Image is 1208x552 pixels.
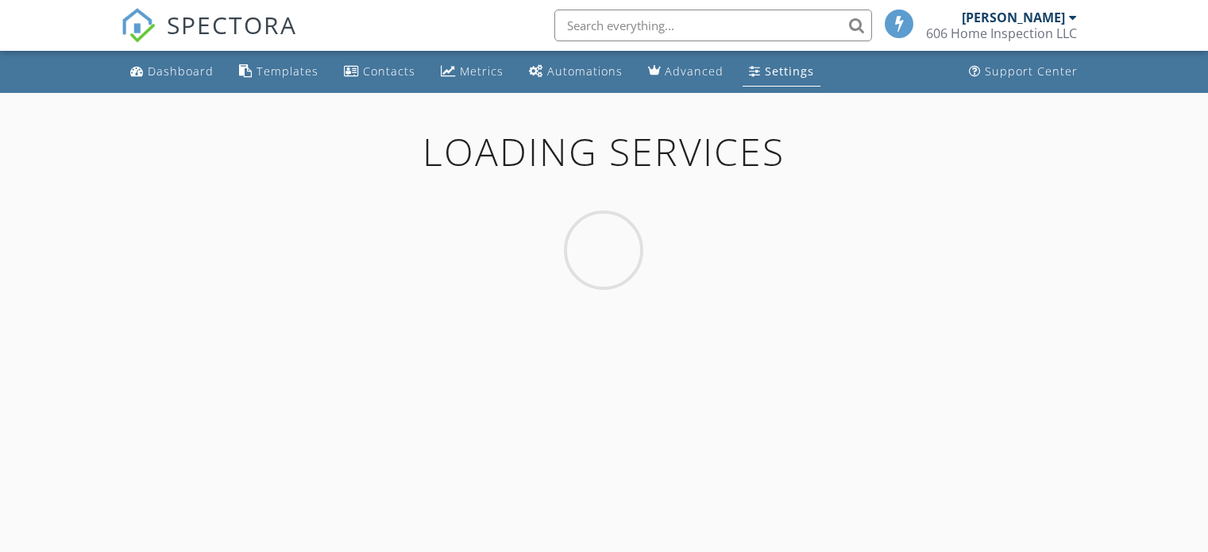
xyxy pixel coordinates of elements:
div: [PERSON_NAME] [962,10,1065,25]
a: Advanced [642,57,730,87]
a: Templates [233,57,325,87]
h1: Loading Services [111,131,1097,173]
a: Settings [743,57,820,87]
a: Dashboard [124,57,220,87]
a: Contacts [338,57,422,87]
div: Advanced [665,64,724,79]
div: Settings [765,64,814,79]
div: Metrics [460,64,504,79]
span: SPECTORA [167,8,297,41]
div: Templates [257,64,318,79]
div: Automations [547,64,623,79]
div: Contacts [363,64,415,79]
input: Search everything... [554,10,872,41]
div: Support Center [985,64,1078,79]
div: Dashboard [148,64,214,79]
div: 606 Home Inspection LLC [926,25,1077,41]
a: Metrics [434,57,510,87]
a: Support Center [963,57,1084,87]
a: Automations (Basic) [523,57,629,87]
img: The Best Home Inspection Software - Spectora [121,8,156,43]
a: SPECTORA [121,21,297,55]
